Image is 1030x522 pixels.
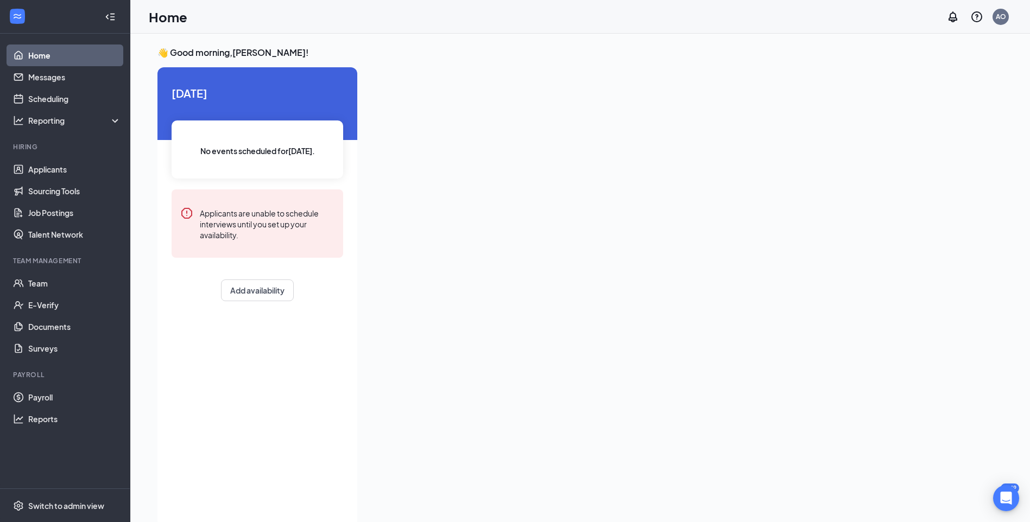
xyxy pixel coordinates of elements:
div: Open Intercom Messenger [993,485,1019,511]
div: Applicants are unable to schedule interviews until you set up your availability. [200,207,334,240]
svg: Notifications [946,10,959,23]
a: Reports [28,408,121,430]
h3: 👋 Good morning, [PERSON_NAME] ! [157,47,974,59]
button: Add availability [221,279,294,301]
span: No events scheduled for [DATE] . [200,145,315,157]
svg: Analysis [13,115,24,126]
svg: WorkstreamLogo [12,11,23,22]
a: Surveys [28,338,121,359]
svg: Collapse [105,11,116,22]
a: Talent Network [28,224,121,245]
div: Payroll [13,370,119,379]
svg: Error [180,207,193,220]
a: E-Verify [28,294,121,316]
a: Scheduling [28,88,121,110]
div: Switch to admin view [28,500,104,511]
a: Applicants [28,158,121,180]
div: Reporting [28,115,122,126]
a: Home [28,44,121,66]
a: Team [28,272,121,294]
div: AO [996,12,1006,21]
a: Messages [28,66,121,88]
a: Payroll [28,386,121,408]
a: Sourcing Tools [28,180,121,202]
a: Documents [28,316,121,338]
h1: Home [149,8,187,26]
span: [DATE] [172,85,343,101]
svg: QuestionInfo [970,10,983,23]
div: 1249 [1001,483,1019,493]
div: Hiring [13,142,119,151]
svg: Settings [13,500,24,511]
a: Job Postings [28,202,121,224]
div: Team Management [13,256,119,265]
